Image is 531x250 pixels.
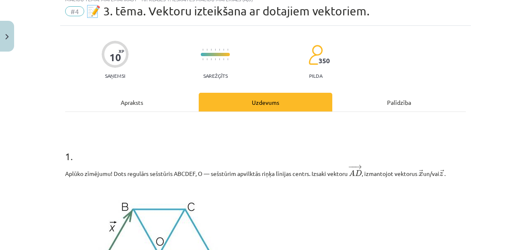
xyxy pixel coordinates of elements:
[215,58,216,60] img: icon-short-line-57e1e144782c952c97e751825c79c345078a6d821885a25fce030b3d8c18986b.svg
[349,170,355,176] span: A
[203,73,228,79] p: Sarežģīts
[65,164,466,178] p: Aplūko zīmējumu! Dots regulārs sešstūris ABCDEF, O — sešstūrim apvilktās riņķa līnijas centrs. Iz...
[207,58,207,60] img: icon-short-line-57e1e144782c952c97e751825c79c345078a6d821885a25fce030b3d8c18986b.svg
[211,49,212,51] img: icon-short-line-57e1e144782c952c97e751825c79c345078a6d821885a25fce030b3d8c18986b.svg
[308,45,323,65] img: students-c634bb4e5e11cddfef0936a35e636f08e4e9abd3cc4e673bd6f9a4125e45ecb1.svg
[351,165,352,169] span: −
[65,136,466,162] h1: 1 .
[419,170,423,176] span: →
[207,49,207,51] img: icon-short-line-57e1e144782c952c97e751825c79c345078a6d821885a25fce030b3d8c18986b.svg
[102,73,129,79] p: Saņemsi
[110,52,121,63] div: 10
[309,73,322,79] p: pilda
[215,49,216,51] img: icon-short-line-57e1e144782c952c97e751825c79c345078a6d821885a25fce030b3d8c18986b.svg
[219,58,220,60] img: icon-short-line-57e1e144782c952c97e751825c79c345078a6d821885a25fce030b3d8c18986b.svg
[219,49,220,51] img: icon-short-line-57e1e144782c952c97e751825c79c345078a6d821885a25fce030b3d8c18986b.svg
[199,93,332,111] div: Uzdevums
[332,93,466,111] div: Palīdzība
[119,49,124,53] span: XP
[65,6,84,16] span: #4
[223,58,224,60] img: icon-short-line-57e1e144782c952c97e751825c79c345078a6d821885a25fce030b3d8c18986b.svg
[86,4,370,18] span: 📝 3. tēma. Vektoru izteikšana ar dotajiem vektoriem.
[440,170,444,176] span: →
[65,93,199,111] div: Apraksts
[354,165,362,169] span: →
[439,172,443,176] span: z
[419,172,423,176] span: x
[211,58,212,60] img: icon-short-line-57e1e144782c952c97e751825c79c345078a6d821885a25fce030b3d8c18986b.svg
[223,49,224,51] img: icon-short-line-57e1e144782c952c97e751825c79c345078a6d821885a25fce030b3d8c18986b.svg
[348,165,354,169] span: −
[319,57,330,64] span: 350
[5,34,9,40] img: icon-close-lesson-0947bae3869378f0d4975bcd49f059093ad1ed9edebbc8119c70593378902aed.svg
[355,170,362,176] span: D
